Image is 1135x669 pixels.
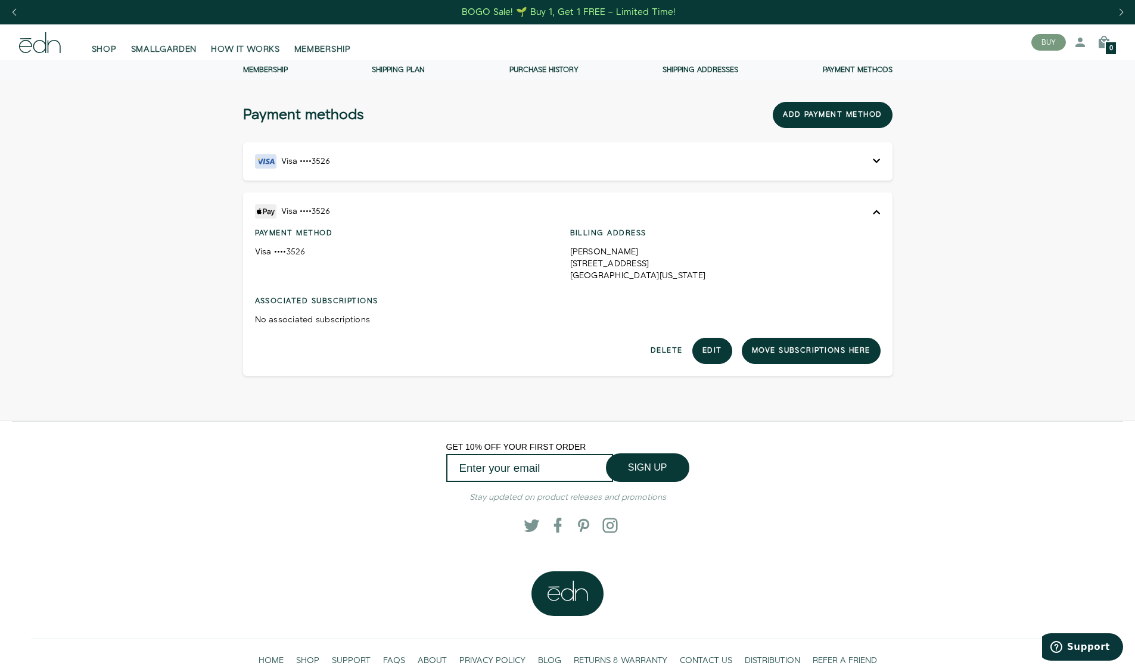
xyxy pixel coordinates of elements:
div: [PERSON_NAME] [570,246,881,258]
span: DISTRIBUTION [745,655,800,667]
em: Stay updated on product releases and promotions [469,491,666,503]
a: BOGO Sale! 🌱 Buy 1, Get 1 FREE – Limited Time! [461,3,677,21]
div: [STREET_ADDRESS] [570,258,881,270]
a: MEMBERSHIP [287,29,358,55]
a: SMALLGARDEN [124,29,204,55]
div: Visa ••••3526 [243,142,893,181]
span: 0 [1109,45,1113,52]
div: BOGO Sale! 🌱 Buy 1, Get 1 FREE – Limited Time! [462,6,676,18]
a: Shipping addresses [663,65,738,75]
input: Enter your email [446,454,613,482]
span: SUPPORT [332,655,371,667]
a: Membership [243,65,288,75]
button: Delete [651,338,683,364]
span: SMALLGARDEN [131,43,197,55]
a: Purchase history [509,65,579,75]
span: BLOG [538,655,561,667]
a: HOW IT WORKS [204,29,287,55]
h4: Billing Address [570,228,881,239]
span: PRIVACY POLICY [459,655,525,667]
h3: Payment methods [243,102,893,128]
h4: Associated subscriptions [255,296,881,307]
button: Edit [692,338,732,364]
h4: Payment method [255,228,565,239]
div: Visa ••••3526 [281,155,330,167]
span: SHOP [296,655,319,667]
span: SHOP [92,43,117,55]
div: Visa ••••3526 Payment method Visa ••••3526 Billing Address [PERSON_NAME] [STREET_ADDRESS] [GEOGRA... [243,192,893,376]
button: Move subscriptions here [742,338,881,364]
button: BUY [1031,34,1066,51]
div: No associated subscriptions [255,314,881,326]
a: SHOP [85,29,124,55]
iframe: Opens a widget where you can find more information [1042,633,1123,663]
span: FAQS [383,655,405,667]
span: ABOUT [418,655,447,667]
span: GET 10% OFF YOUR FIRST ORDER [446,442,586,452]
button: SIGN UP [606,453,689,482]
div: [GEOGRAPHIC_DATA][US_STATE] [570,270,881,282]
span: REFER A FRIEND [813,655,877,667]
span: RETURNS & WARRANTY [574,655,667,667]
button: Add payment method [773,102,892,128]
span: HOW IT WORKS [211,43,279,55]
span: MEMBERSHIP [294,43,351,55]
a: Shipping Plan [372,65,425,75]
div: Visa ••••3526 [255,246,561,258]
div: Visa ••••3526 [281,206,330,217]
a: Payment methods [823,65,893,75]
span: HOME [259,655,284,667]
span: CONTACT US [680,655,732,667]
